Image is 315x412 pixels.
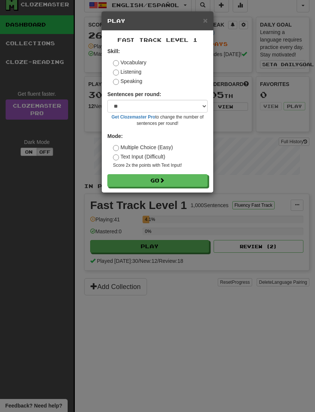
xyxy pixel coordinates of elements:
[107,133,123,139] strong: Mode:
[111,114,155,120] a: Get Clozemaster Pro
[107,114,208,127] small: to change the number of sentences per round!
[113,79,119,85] input: Speaking
[113,162,208,169] small: Score 2x the points with Text Input !
[203,16,208,25] span: ×
[117,37,198,43] span: Fast Track Level 1
[203,16,208,24] button: Close
[113,70,119,76] input: Listening
[107,17,208,25] h5: Play
[113,144,173,151] label: Multiple Choice (Easy)
[113,60,119,66] input: Vocabulary
[113,59,146,66] label: Vocabulary
[107,90,161,98] label: Sentences per round:
[107,174,208,187] button: Go
[113,154,119,160] input: Text Input (Difficult)
[113,145,119,151] input: Multiple Choice (Easy)
[113,77,142,85] label: Speaking
[107,48,120,54] strong: Skill:
[113,153,165,160] label: Text Input (Difficult)
[113,68,141,76] label: Listening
